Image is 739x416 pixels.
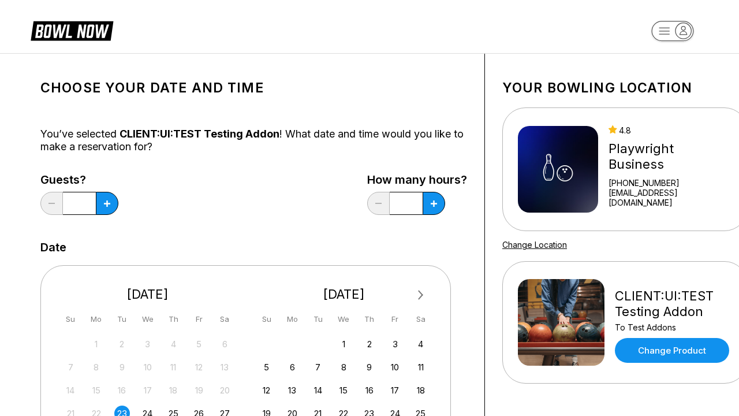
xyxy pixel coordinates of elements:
div: Not available Monday, September 8th, 2025 [88,359,104,375]
div: Choose Tuesday, October 7th, 2025 [310,359,326,375]
div: Not available Tuesday, September 16th, 2025 [114,382,130,398]
div: Playwright Business [609,141,732,172]
div: Not available Wednesday, September 10th, 2025 [140,359,155,375]
div: Choose Wednesday, October 15th, 2025 [336,382,352,398]
div: We [336,311,352,327]
div: Not available Thursday, September 11th, 2025 [166,359,181,375]
div: Sa [217,311,233,327]
div: Choose Thursday, October 16th, 2025 [361,382,377,398]
div: Choose Saturday, October 4th, 2025 [413,336,428,352]
div: Not available Tuesday, September 2nd, 2025 [114,336,130,352]
div: Not available Friday, September 19th, 2025 [191,382,207,398]
div: Choose Thursday, October 9th, 2025 [361,359,377,375]
div: Choose Sunday, October 12th, 2025 [259,382,274,398]
div: Not available Sunday, September 7th, 2025 [63,359,79,375]
div: Th [361,311,377,327]
div: Not available Monday, September 1st, 2025 [88,336,104,352]
div: CLIENT:UI:TEST Testing Addon [615,288,732,320]
div: Not available Thursday, September 4th, 2025 [166,336,181,352]
div: To Test Addons [615,322,732,332]
div: Sa [413,311,428,327]
img: Playwright Business [518,126,598,213]
div: Tu [114,311,130,327]
div: We [140,311,155,327]
div: Su [259,311,274,327]
div: Not available Wednesday, September 17th, 2025 [140,382,155,398]
div: Fr [387,311,403,327]
div: Not available Tuesday, September 9th, 2025 [114,359,130,375]
span: CLIENT:UI:TEST Testing Addon [120,128,279,140]
div: Choose Monday, October 13th, 2025 [285,382,300,398]
div: Not available Monday, September 15th, 2025 [88,382,104,398]
img: CLIENT:UI:TEST Testing Addon [518,279,604,366]
button: Next Month [412,286,430,304]
label: Guests? [40,173,118,186]
label: Date [40,241,66,254]
div: Choose Friday, October 10th, 2025 [387,359,403,375]
div: Not available Friday, September 5th, 2025 [191,336,207,352]
div: Not available Friday, September 12th, 2025 [191,359,207,375]
div: 4.8 [609,125,732,135]
div: Choose Sunday, October 5th, 2025 [259,359,274,375]
div: Tu [310,311,326,327]
div: Choose Saturday, October 18th, 2025 [413,382,428,398]
div: Not available Sunday, September 14th, 2025 [63,382,79,398]
div: Not available Wednesday, September 3rd, 2025 [140,336,155,352]
div: Fr [191,311,207,327]
div: Not available Saturday, September 13th, 2025 [217,359,233,375]
label: How many hours? [367,173,467,186]
div: Th [166,311,181,327]
div: Not available Thursday, September 18th, 2025 [166,382,181,398]
div: Mo [285,311,300,327]
div: [PHONE_NUMBER] [609,178,732,188]
div: Choose Saturday, October 11th, 2025 [413,359,428,375]
div: Mo [88,311,104,327]
h1: Choose your Date and time [40,80,467,96]
div: Choose Wednesday, October 8th, 2025 [336,359,352,375]
div: Not available Saturday, September 6th, 2025 [217,336,233,352]
div: [DATE] [255,287,434,302]
div: Su [63,311,79,327]
div: [DATE] [58,287,237,302]
div: Choose Friday, October 17th, 2025 [387,382,403,398]
a: Change Product [615,338,729,363]
div: Not available Saturday, September 20th, 2025 [217,382,233,398]
div: Choose Friday, October 3rd, 2025 [387,336,403,352]
a: Change Location [502,240,567,250]
div: You’ve selected ! What date and time would you like to make a reservation for? [40,128,467,153]
div: Choose Monday, October 6th, 2025 [285,359,300,375]
div: Choose Tuesday, October 14th, 2025 [310,382,326,398]
div: Choose Wednesday, October 1st, 2025 [336,336,352,352]
a: [EMAIL_ADDRESS][DOMAIN_NAME] [609,188,732,207]
div: Choose Thursday, October 2nd, 2025 [361,336,377,352]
